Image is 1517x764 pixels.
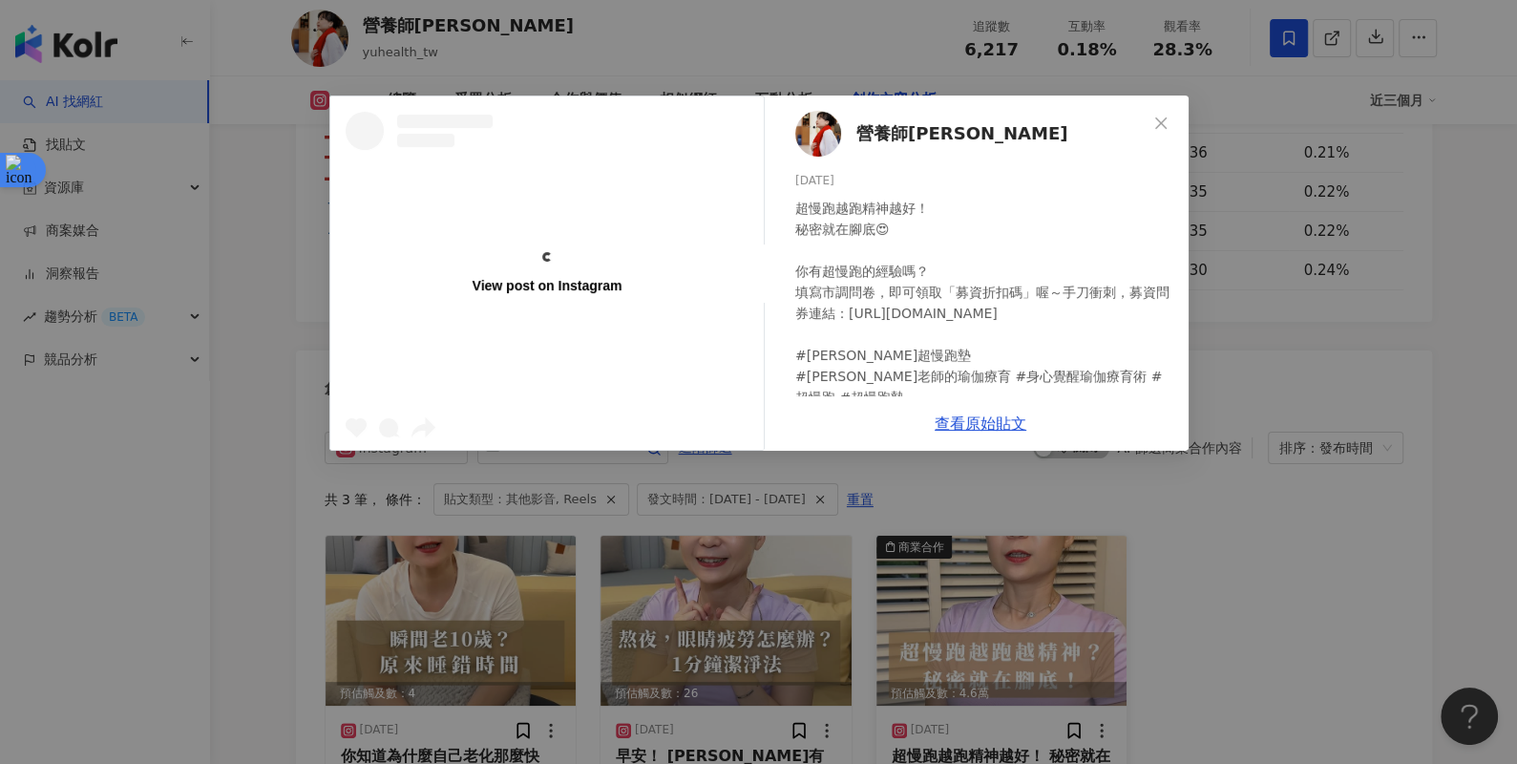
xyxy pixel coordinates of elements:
a: View post on Instagram [330,96,764,450]
span: close [1153,116,1169,131]
a: 查看原始貼文 [935,414,1026,433]
a: KOL Avatar營養師[PERSON_NAME] [795,111,1147,157]
img: KOL Avatar [795,111,841,157]
button: Close [1142,104,1180,142]
div: View post on Instagram [472,277,622,294]
span: 營養師[PERSON_NAME] [856,120,1067,147]
div: 超慢跑越跑精神越好！ 秘密就在腳底😍 你有超慢跑的經驗嗎？ 填寫市調問卷，即可領取「募資折扣碼」喔～手刀衝刺，募資問券連結：[URL][DOMAIN_NAME] #[PERSON_NAME]超慢... [795,198,1173,450]
div: [DATE] [795,172,1173,190]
